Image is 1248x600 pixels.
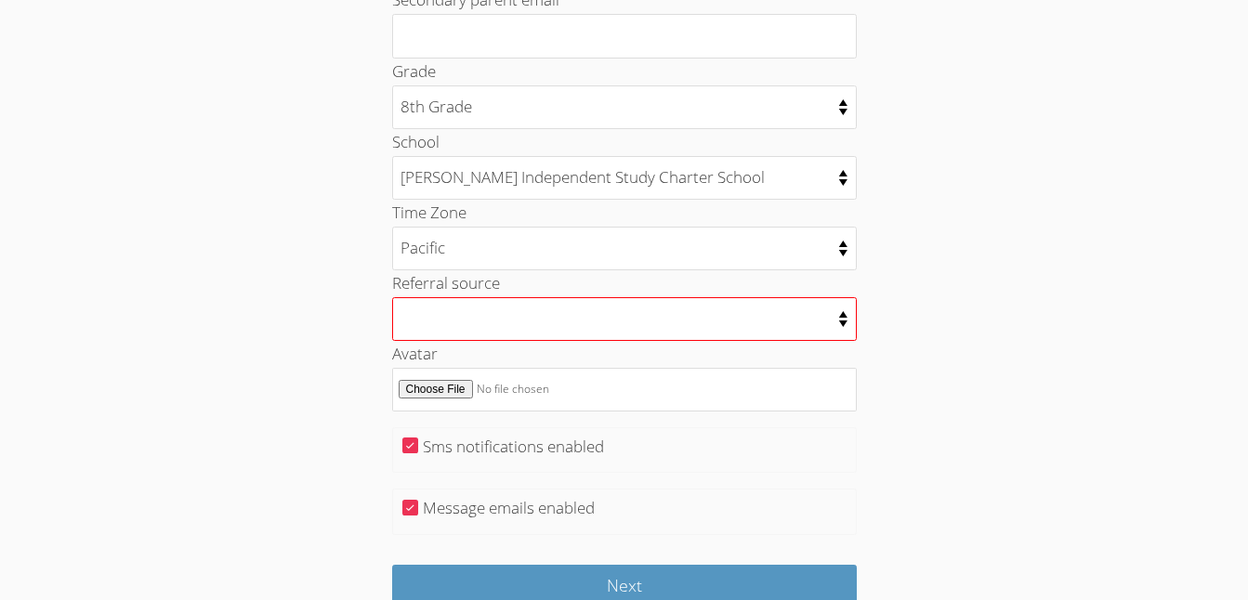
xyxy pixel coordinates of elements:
[392,202,466,223] label: Time Zone
[392,272,500,293] label: Referral source
[423,497,595,518] label: Message emails enabled
[423,436,604,457] label: Sms notifications enabled
[392,131,440,152] label: School
[392,343,438,364] label: Avatar
[392,60,436,82] label: Grade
